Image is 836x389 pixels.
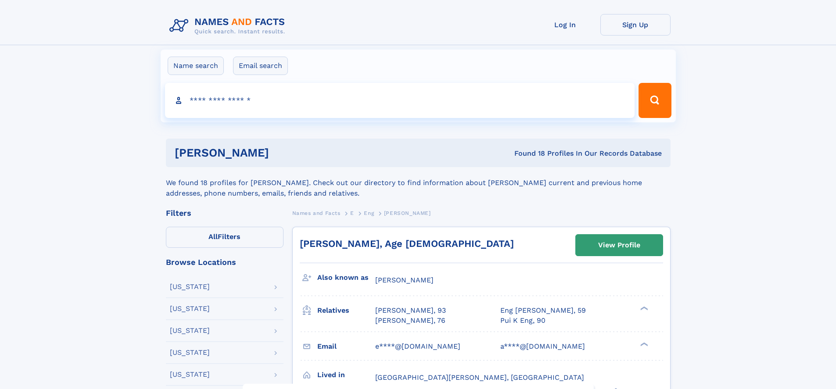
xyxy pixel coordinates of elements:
[300,238,514,249] a: [PERSON_NAME], Age [DEMOGRAPHIC_DATA]
[391,149,662,158] div: Found 18 Profiles In Our Records Database
[364,210,374,216] span: Eng
[500,306,586,315] a: Eng [PERSON_NAME], 59
[375,306,446,315] a: [PERSON_NAME], 93
[317,368,375,382] h3: Lived in
[384,210,431,216] span: [PERSON_NAME]
[375,373,584,382] span: [GEOGRAPHIC_DATA][PERSON_NAME], [GEOGRAPHIC_DATA]
[350,210,354,216] span: E
[598,235,640,255] div: View Profile
[166,258,283,266] div: Browse Locations
[170,371,210,378] div: [US_STATE]
[317,303,375,318] h3: Relatives
[170,349,210,356] div: [US_STATE]
[170,327,210,334] div: [US_STATE]
[166,167,671,199] div: We found 18 profiles for [PERSON_NAME]. Check out our directory to find information about [PERSON...
[639,83,671,118] button: Search Button
[208,232,218,241] span: All
[638,341,649,347] div: ❯
[166,14,292,38] img: Logo Names and Facts
[375,276,434,284] span: [PERSON_NAME]
[576,235,663,256] a: View Profile
[170,283,210,290] div: [US_STATE]
[175,147,392,158] h1: [PERSON_NAME]
[317,339,375,354] h3: Email
[364,207,374,218] a: Eng
[500,316,545,325] a: Pui K Eng, 90
[166,209,283,217] div: Filters
[165,83,635,118] input: search input
[638,306,649,311] div: ❯
[375,316,445,325] a: [PERSON_NAME], 76
[600,14,671,36] a: Sign Up
[317,270,375,285] h3: Also known as
[233,57,288,75] label: Email search
[166,227,283,248] label: Filters
[292,207,341,218] a: Names and Facts
[530,14,600,36] a: Log In
[350,207,354,218] a: E
[168,57,224,75] label: Name search
[170,305,210,312] div: [US_STATE]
